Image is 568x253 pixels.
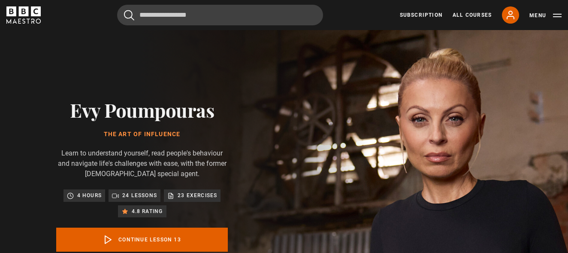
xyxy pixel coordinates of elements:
p: 4.8 rating [132,207,163,216]
a: Continue lesson 13 [56,228,228,252]
a: All Courses [453,11,492,19]
button: Submit the search query [124,10,134,21]
a: Subscription [400,11,442,19]
p: 4 hours [77,191,102,200]
p: Learn to understand yourself, read people's behaviour and navigate life's challenges with ease, w... [56,148,228,179]
input: Search [117,5,323,25]
svg: BBC Maestro [6,6,41,24]
p: 23 exercises [178,191,217,200]
h1: The Art of Influence [56,131,228,138]
p: 24 lessons [122,191,157,200]
h2: Evy Poumpouras [56,99,228,121]
button: Toggle navigation [529,11,562,20]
